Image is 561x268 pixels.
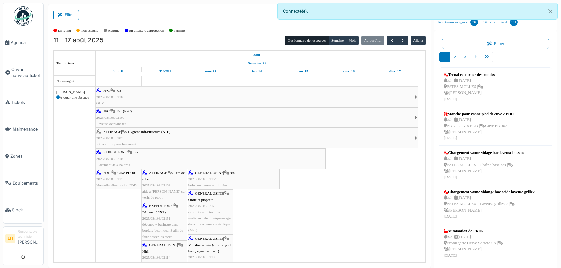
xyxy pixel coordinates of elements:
[96,108,415,127] div: |
[53,10,79,20] button: Filtrer
[296,67,310,75] a: 15 août 2025
[56,95,92,100] div: Ajouter une absence
[188,210,231,232] span: évacuation de tout les matériaux éléctronique usagé dans un conteneur spécifique. (Max)
[444,195,535,220] div: n/a | [DATE] PATES MOLLES - Laveuse grilles 2 | [PERSON_NAME] [DATE]
[3,170,43,197] a: Équipements
[444,78,495,102] div: n/a | [DATE] PATES MOLLES | [PERSON_NAME] [DATE]
[103,89,110,92] span: PPC
[142,203,187,240] div: |
[56,61,74,65] span: Techniciens
[149,204,173,208] span: EXPEDITIONS
[444,228,503,234] div: Automation de RR06
[96,142,136,146] span: Réparations parachèvement
[81,28,98,33] label: Non assigné
[3,56,43,89] a: Ouvrir nouveau ticket
[103,150,127,154] span: EXPEDITIONS
[142,262,160,265] span: Plan chaleur
[277,3,558,20] div: Connecté(e).
[5,234,15,243] li: LH
[188,177,217,181] span: 2025/08/103/02164
[149,171,167,175] span: AFFINAGE
[11,99,41,106] span: Tickets
[195,171,223,175] span: GENERAL USINE
[442,39,549,49] button: Filtrer
[96,116,125,119] span: 2025/08/103/02106
[142,249,149,253] span: Nh3
[397,36,408,45] button: Suivant
[96,95,125,99] span: 2025/08/103/02109
[142,222,183,238] span: découpe + burinage dans bordure beton quai 8 afin de faire passer les racks
[13,180,41,186] span: Équipements
[133,150,138,154] span: n/a
[3,29,43,56] a: Agenda
[96,136,125,140] span: 2025/08/103/02070
[96,129,415,147] div: |
[444,150,524,156] div: Changement vanne vidage bac laveuse bassine
[250,67,264,75] a: 14 août 2025
[18,229,41,239] div: Responsable technicien
[96,163,130,167] span: Placement de 4 bolards
[188,190,233,233] div: |
[96,183,137,187] span: Nouvelle alimentation PDD
[56,89,92,95] div: [PERSON_NAME]
[14,6,33,26] img: Badge_color-CXgf-gQk.svg
[18,229,41,248] li: [PERSON_NAME]
[96,122,126,125] span: Laveuse de planches
[142,171,185,181] span: Tête de robot
[444,189,535,195] div: Changement vanne vidange bac acide laveuse grille2
[188,170,279,188] div: |
[188,183,227,187] span: boite aux lettres entrée site
[10,153,41,159] span: Zones
[142,242,187,267] div: |
[129,28,164,33] label: En attente d'approbation
[12,207,41,213] span: Stock
[195,191,223,195] span: GENERAL USINE
[142,255,170,259] span: 2025/08/103/02114
[204,67,218,75] a: 13 août 2025
[128,130,170,134] span: Hygiène infrastructure (AFF)
[142,210,166,214] span: Bâtiment( EXP)
[444,111,513,117] div: Manche pour vanne pied de cuve 2 PDD
[142,189,186,205] span: aide a [PERSON_NAME] sur verin de robot [PERSON_NAME]
[96,177,125,181] span: 2025/08/103/02128
[58,28,71,33] label: En retard
[444,117,513,142] div: n/a | [DATE] PDD - Cuves PDD | Cuve PDD02 [PERSON_NAME] [DATE]
[3,143,43,170] a: Zones
[444,72,495,78] div: Tecnal retourner dès moules
[103,171,110,175] span: PDD
[142,170,187,207] div: |
[361,36,384,45] button: Aujourd'hui
[188,255,217,259] span: 2025/08/103/02183
[117,171,137,175] span: Cuve PDD01
[149,243,177,247] span: GENERAL USINE
[96,170,141,188] div: |
[5,229,41,249] a: LH Responsable technicien[PERSON_NAME]
[11,39,41,46] span: Agenda
[188,243,232,253] span: Mobilier urbain (abri, carport, banc, signalisation...)
[543,3,557,20] button: Close
[247,59,267,67] a: Semaine 33
[103,130,121,134] span: AFFINAGE
[3,196,43,223] a: Stock
[142,183,171,187] span: 2025/08/103/02163
[157,67,173,75] a: 12 août 2025
[53,37,104,44] h2: 11 – 17 août 2025
[439,52,552,67] nav: pager
[252,51,262,59] a: 11 août 2025
[13,126,41,132] span: Maintenance
[112,67,125,75] a: 11 août 2025
[481,13,520,31] a: Tâches en retard
[230,171,235,175] span: n/a
[450,52,460,62] a: 2
[174,28,185,33] label: Terminé
[108,28,120,33] label: Assigné
[346,36,359,45] button: Mois
[96,157,125,160] span: 2025/08/103/02105
[439,52,450,62] a: 1
[117,89,121,92] span: n/a
[411,36,426,45] button: Aller à
[460,52,470,62] a: 3
[442,187,536,221] a: Changement vanne vidange bac acide laveuse grille2 n/a |[DATE] PATES MOLLES - Laveuse grilles 2 |...
[510,18,518,26] div: 111
[96,149,325,168] div: |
